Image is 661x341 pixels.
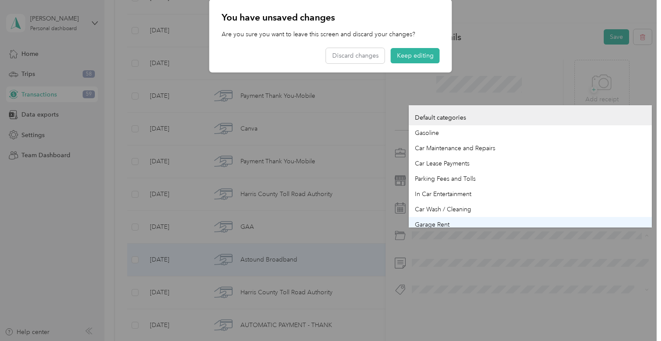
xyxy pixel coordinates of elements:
span: Garage Rent [415,221,449,228]
span: Car Wash / Cleaning [415,206,471,213]
p: Are you sure you want to leave this screen and discard your changes? [222,30,440,39]
button: Keep editing [391,48,440,63]
span: Car Maintenance and Repairs [415,145,495,152]
p: You have unsaved changes [222,11,440,24]
div: Default categories [415,113,646,122]
span: In Car Entertainment [415,190,471,198]
span: Gasoline [415,129,439,137]
span: Parking Fees and Tolls [415,175,476,183]
button: Discard changes [326,48,385,63]
iframe: Everlance-gr Chat Button Frame [612,292,661,341]
span: Car Lease Payments [415,160,470,167]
